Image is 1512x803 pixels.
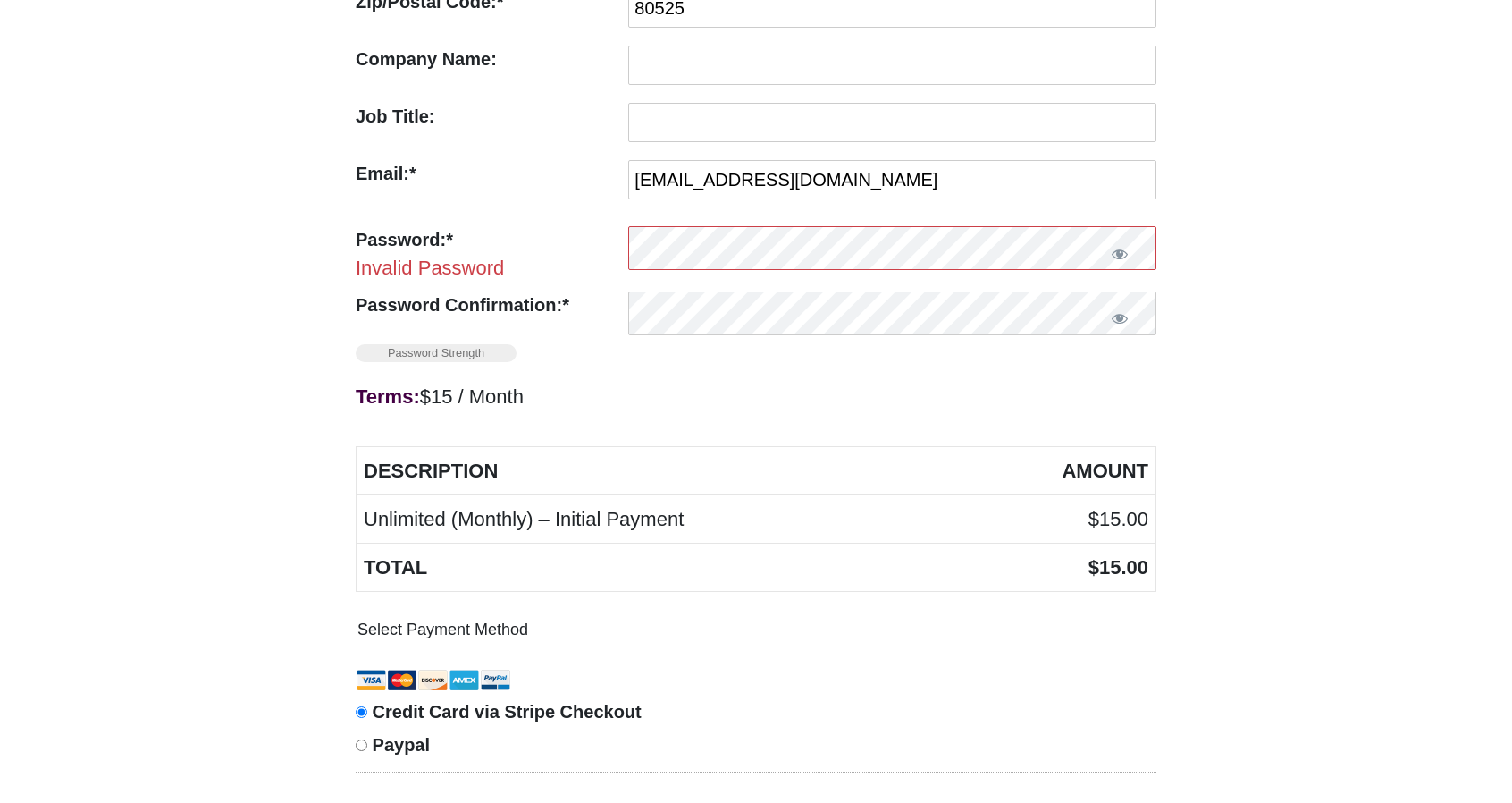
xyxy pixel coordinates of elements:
img: PayPal [480,666,511,695]
th: Description [357,447,970,495]
legend: Select Payment Method [356,613,530,647]
button: Show password [1083,226,1156,283]
img: Stripe [356,666,480,695]
label: Password:* [356,226,619,253]
label: Job Title: [356,103,619,130]
span: Password Strength [356,344,517,361]
span: Paypal [373,735,430,755]
div: $15 / Month [356,380,1156,413]
input: Credit Card via Stripe Checkout [356,706,367,718]
th: $15.00 [970,544,1156,592]
label: Password Confirmation:* [356,292,619,318]
input: Paypal [356,740,367,751]
th: Total [357,544,970,592]
button: Show password [1083,292,1156,344]
th: Amount [970,447,1156,495]
span: Invalid Password [356,257,504,279]
td: Unlimited (Monthly) – Initial Payment [357,495,970,544]
td: $15.00 [970,495,1156,544]
label: Email:* [356,160,619,187]
span: Credit Card via Stripe Checkout [373,702,642,722]
label: Company Name: [356,46,619,72]
strong: Terms: [356,385,420,408]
